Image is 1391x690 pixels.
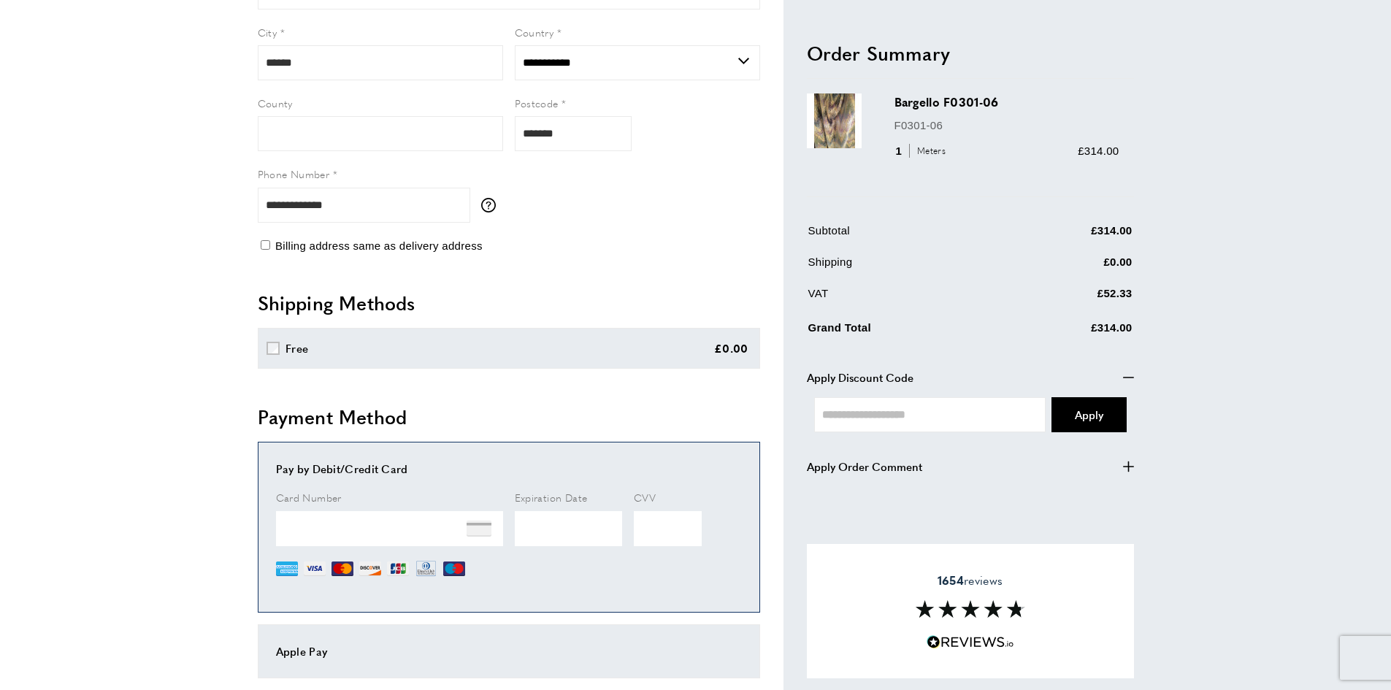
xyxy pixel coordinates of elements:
[515,96,559,110] span: Postcode
[415,558,438,580] img: DN.png
[1005,221,1133,250] td: £314.00
[1005,315,1133,347] td: £314.00
[275,239,483,252] span: Billing address same as delivery address
[276,490,342,505] span: Card Number
[515,25,554,39] span: Country
[807,39,1134,66] h2: Order Summary
[515,511,623,546] iframe: Secure Credit Card Frame - Expiration Date
[634,490,656,505] span: CVV
[634,511,702,546] iframe: Secure Credit Card Frame - CVV
[916,600,1025,618] img: Reviews section
[304,558,326,580] img: VI.png
[938,573,1003,588] span: reviews
[894,142,951,159] div: 1
[286,340,308,357] div: Free
[332,558,353,580] img: MC.png
[258,290,760,316] h2: Shipping Methods
[1005,253,1133,281] td: £0.00
[276,460,742,478] div: Pay by Debit/Credit Card
[443,558,465,580] img: MI.png
[927,635,1014,649] img: Reviews.io 5 stars
[808,253,1004,281] td: Shipping
[807,93,862,148] img: Bargello F0301-06
[807,368,913,386] span: Apply Discount Code
[258,166,330,181] span: Phone Number
[909,144,949,158] span: Meters
[938,572,964,589] strong: 1654
[808,284,1004,313] td: VAT
[808,315,1004,347] td: Grand Total
[894,93,1119,110] h3: Bargello F0301-06
[258,96,293,110] span: County
[1075,406,1103,421] span: Apply Coupon
[258,404,760,430] h2: Payment Method
[387,558,409,580] img: JCB.png
[1078,144,1119,156] span: £314.00
[481,198,503,212] button: More information
[714,340,748,357] div: £0.00
[515,490,588,505] span: Expiration Date
[276,558,298,580] img: AE.png
[276,643,742,660] div: Apple Pay
[1005,284,1133,313] td: £52.33
[894,116,1119,134] p: F0301-06
[807,457,922,475] span: Apply Order Comment
[276,511,503,546] iframe: Secure Credit Card Frame - Credit Card Number
[359,558,381,580] img: DI.png
[258,25,277,39] span: City
[808,221,1004,250] td: Subtotal
[467,516,491,541] img: NONE.png
[261,240,270,250] input: Billing address same as delivery address
[1051,396,1127,432] button: Apply Coupon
